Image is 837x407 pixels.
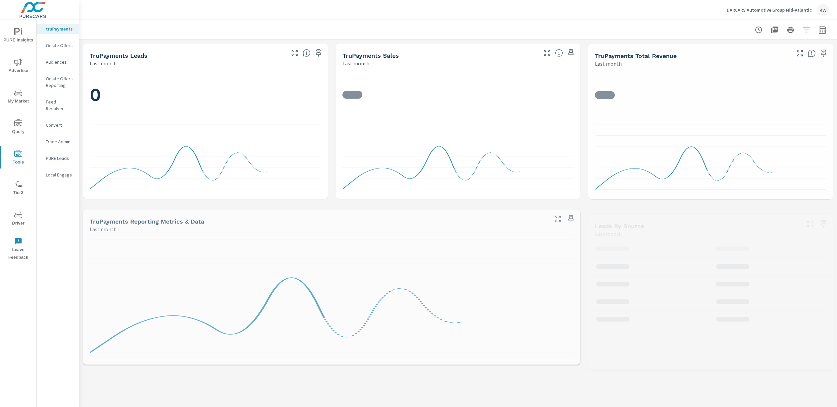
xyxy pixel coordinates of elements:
[46,42,73,49] p: Onsite Offers
[0,20,36,264] div: nav menu
[342,59,369,67] p: Last month
[595,60,622,68] p: Last month
[46,75,73,89] p: Onsite Offers Reporting
[794,48,805,59] button: Make Fullscreen
[2,119,34,136] span: Query
[595,223,644,230] h5: Leads By Source
[90,225,117,233] p: Last month
[37,153,79,163] div: PURE Leads
[542,48,552,58] button: Make Fullscreen
[289,48,300,58] button: Make Fullscreen
[566,48,576,58] span: Save this to your personalized report
[805,218,816,229] button: Make Fullscreen
[46,99,73,112] p: Feed Resolver
[90,84,321,106] h1: 0
[313,48,324,58] span: Save this to your personalized report
[2,150,34,166] span: Tools
[768,23,781,36] button: "Export Report to PDF"
[555,49,563,57] span: Number of sales matched to a truPayments lead. [Source: This data is sourced from the dealer's DM...
[552,214,563,224] button: Make Fullscreen
[90,52,147,59] h5: truPayments Leads
[818,48,829,59] span: Save this to your personalized report
[2,58,34,75] span: Advertise
[37,57,79,67] div: Audiences
[566,214,576,224] span: Save this to your personalized report
[303,49,311,57] span: The number of truPayments leads.
[37,137,79,147] div: Trade Admin
[2,89,34,105] span: My Market
[46,26,73,32] p: truPayments
[37,97,79,113] div: Feed Resolver
[595,230,622,238] p: Last month
[46,138,73,145] p: Trade Admin
[816,23,829,36] button: Select Date Range
[817,4,829,16] div: KW
[37,24,79,34] div: truPayments
[818,218,829,229] span: Save this to your personalized report
[46,155,73,162] p: PURE Leads
[342,52,399,59] h5: truPayments Sales
[46,171,73,178] p: Local Engage
[784,23,797,36] button: Print Report
[2,237,34,261] span: Leave Feedback
[2,28,34,44] span: PURE Insights
[90,59,117,67] p: Last month
[46,122,73,128] p: Convert
[37,170,79,180] div: Local Engage
[595,52,677,59] h5: truPayments Total Revenue
[37,120,79,130] div: Convert
[90,218,204,225] h5: truPayments Reporting Metrics & Data
[2,180,34,197] span: Tier2
[808,49,816,57] span: Total revenue from sales matched to a truPayments lead. [Source: This data is sourced from the de...
[46,59,73,65] p: Audiences
[2,211,34,227] span: Driver
[37,74,79,90] div: Onsite Offers Reporting
[727,7,812,13] p: DARCARS Automotive Group Mid-Atlantic
[37,40,79,50] div: Onsite Offers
